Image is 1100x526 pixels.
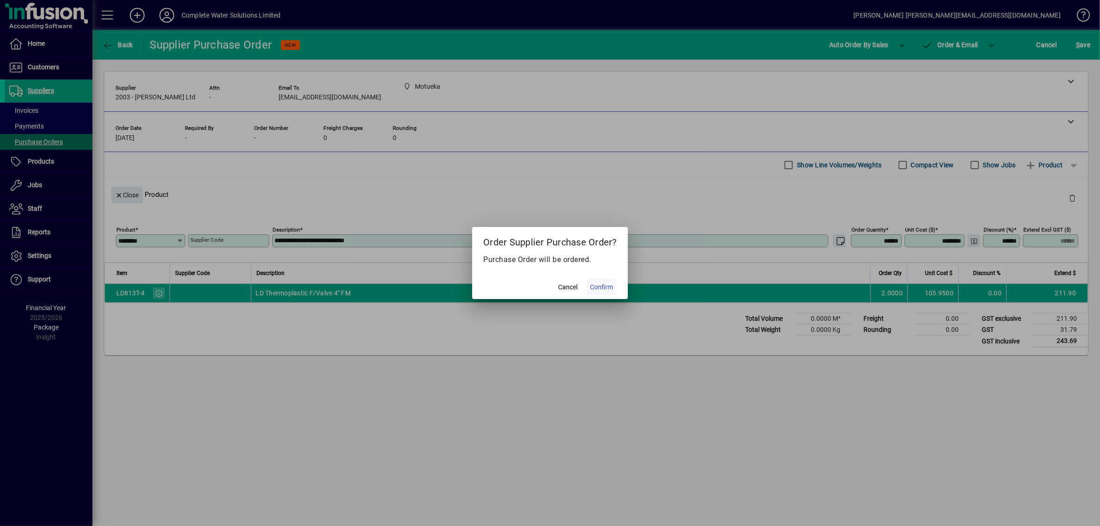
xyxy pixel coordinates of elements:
h2: Order Supplier Purchase Order? [472,227,628,254]
button: Cancel [553,279,583,295]
button: Confirm [586,279,617,295]
span: Cancel [558,282,577,292]
span: Confirm [590,282,613,292]
p: Purchase Order will be ordered. [483,254,617,265]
